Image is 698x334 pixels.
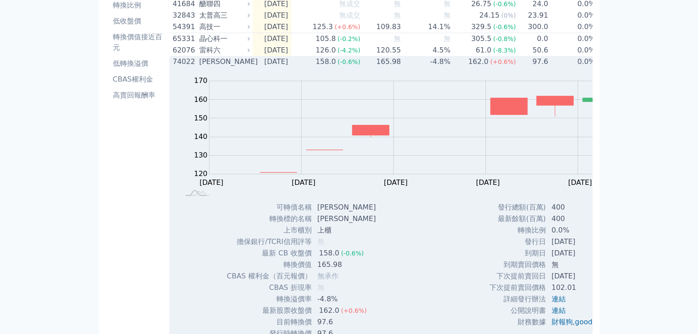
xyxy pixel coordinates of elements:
[467,56,490,67] div: 162.0
[489,248,546,259] td: 到期日
[361,45,401,56] td: 120.55
[109,32,166,53] li: 轉換價值接近百元
[444,11,451,19] span: 無
[361,56,401,68] td: 165.98
[109,72,166,86] a: CBAS權利金
[575,318,606,326] a: goodinfo
[199,45,248,56] div: 雷科六
[338,47,361,54] span: (-4.2%)
[199,22,248,32] div: 高技一
[549,56,596,68] td: 0.0%
[546,213,613,225] td: 400
[253,10,292,21] td: [DATE]
[199,10,248,21] div: 太普高三
[568,178,592,186] tspan: [DATE]
[335,23,360,30] span: (+0.6%)
[194,76,208,85] tspan: 170
[173,22,197,32] div: 54391
[401,56,451,68] td: -4.8%
[489,305,546,316] td: 公開說明書
[260,85,666,172] g: Series
[311,22,335,32] div: 125.3
[194,151,208,159] tspan: 130
[546,248,613,259] td: [DATE]
[493,23,516,30] span: (-0.6%)
[516,21,549,33] td: 300.0
[493,0,516,8] span: (-0.6%)
[489,293,546,305] td: 詳細發行辦法
[489,270,546,282] td: 下次提前賣回日
[109,74,166,85] li: CBAS權利金
[109,56,166,71] a: 低轉換溢價
[489,225,546,236] td: 轉換比例
[489,213,546,225] td: 最新餘額(百萬)
[384,178,408,186] tspan: [DATE]
[190,76,684,187] g: Chart
[312,225,383,236] td: 上櫃
[226,259,312,270] td: 轉換價值
[317,283,325,292] span: 無
[173,56,197,67] div: 74022
[226,213,312,225] td: 轉換標的名稱
[490,58,516,65] span: (+0.6%)
[401,45,451,56] td: 4.5%
[549,10,596,21] td: 0.0%
[341,250,364,257] span: (-0.6%)
[226,225,312,236] td: 上市櫃別
[312,213,383,225] td: [PERSON_NAME]
[476,178,500,186] tspan: [DATE]
[549,33,596,45] td: 0.0%
[317,237,325,246] span: 無
[173,10,197,21] div: 32843
[489,259,546,270] td: 到期賣回價格
[338,58,361,65] span: (-0.6%)
[314,34,338,44] div: 105.8
[312,293,383,305] td: -4.8%
[253,21,292,33] td: [DATE]
[226,270,312,282] td: CBAS 權利金（百元報價）
[173,34,197,44] div: 65331
[314,56,338,67] div: 158.0
[194,132,208,140] tspan: 140
[489,282,546,293] td: 下次提前賣回價格
[312,316,383,328] td: 97.6
[546,270,613,282] td: [DATE]
[546,259,613,270] td: 無
[173,45,197,56] div: 62076
[546,316,613,328] td: ,
[501,12,516,19] span: (0%)
[489,202,546,213] td: 發行總額(百萬)
[226,316,312,328] td: 目前轉換價
[253,56,292,68] td: [DATE]
[516,33,549,45] td: 0.0
[312,202,383,213] td: [PERSON_NAME]
[194,95,208,103] tspan: 160
[470,34,493,44] div: 305.5
[361,21,401,33] td: 109.83
[226,202,312,213] td: 可轉債名稱
[546,225,613,236] td: 0.0%
[109,14,166,28] a: 低收盤價
[109,16,166,26] li: 低收盤價
[109,90,166,101] li: 高賣回報酬率
[199,34,248,44] div: 晶心科一
[109,30,166,55] a: 轉換價值接近百元
[317,248,341,259] div: 158.0
[199,56,248,67] div: [PERSON_NAME]
[394,34,401,43] span: 無
[546,236,613,248] td: [DATE]
[552,306,566,315] a: 連結
[493,35,516,42] span: (-0.8%)
[226,293,312,305] td: 轉換溢價率
[489,316,546,328] td: 財務數據
[226,248,312,259] td: 最新 CB 收盤價
[549,21,596,33] td: 0.0%
[478,10,501,21] div: 24.15
[200,178,224,186] tspan: [DATE]
[194,113,208,122] tspan: 150
[552,318,573,326] a: 財報狗
[312,259,383,270] td: 165.98
[489,236,546,248] td: 發行日
[194,169,208,178] tspan: 120
[253,33,292,45] td: [DATE]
